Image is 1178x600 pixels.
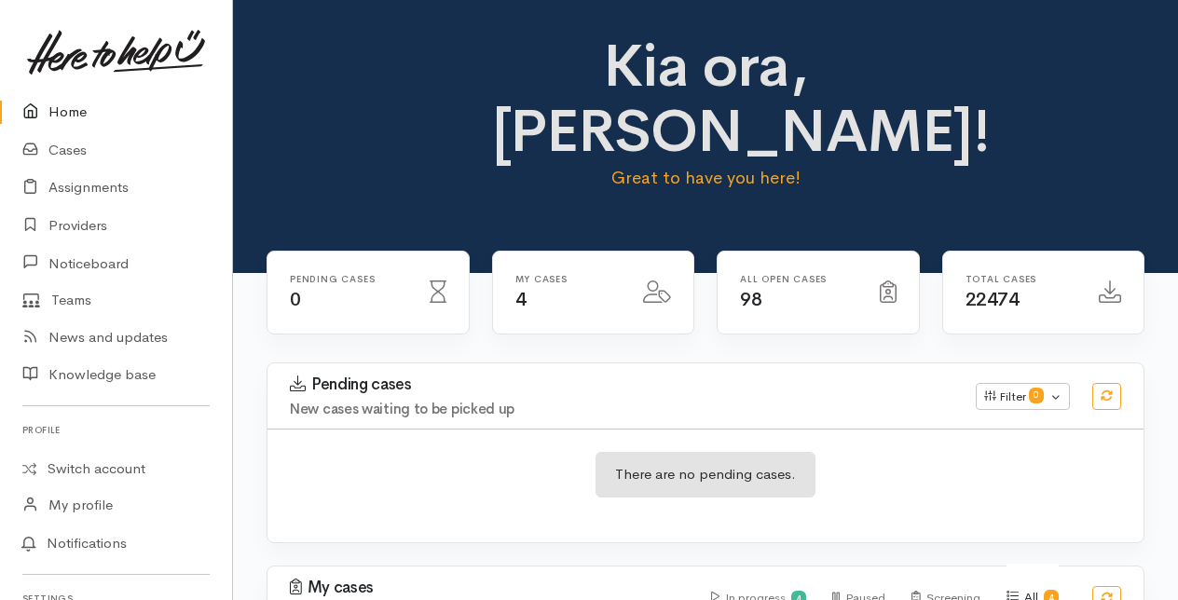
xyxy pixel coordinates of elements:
h3: Pending cases [290,375,953,394]
h6: Total cases [966,274,1077,284]
span: 22474 [966,288,1020,311]
h6: Pending cases [290,274,407,284]
h6: Profile [22,417,210,443]
span: 0 [1029,388,1044,402]
span: 98 [740,288,761,311]
h3: My cases [290,579,689,597]
p: Great to have you here! [492,165,920,191]
div: There are no pending cases. [596,452,815,498]
span: 4 [515,288,527,311]
h6: All Open cases [740,274,857,284]
h4: New cases waiting to be picked up [290,402,953,417]
h1: Kia ora, [PERSON_NAME]! [492,34,920,165]
button: Filter0 [976,383,1070,411]
h6: My cases [515,274,622,284]
span: 0 [290,288,301,311]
